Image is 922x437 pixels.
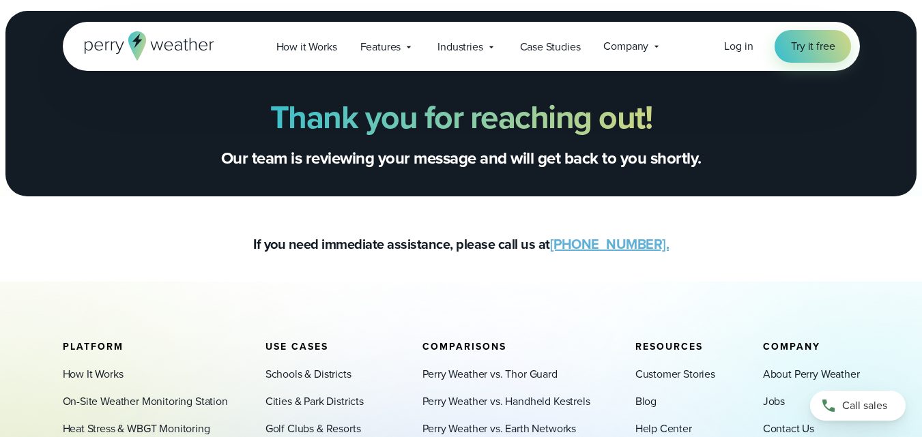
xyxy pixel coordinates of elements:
a: Log in [724,38,753,55]
span: Resources [635,340,703,354]
span: Company [603,38,648,55]
a: How It Works [63,366,124,382]
a: Schools & Districts [265,366,351,382]
a: Perry Weather vs. Earth Networks [422,421,577,437]
span: Industries [437,39,482,55]
a: Blog [635,393,657,410]
a: Help Center [635,421,692,437]
a: Try it free [775,30,851,63]
span: How it Works [276,39,337,55]
span: Use Cases [265,340,328,354]
a: How it Works [265,33,349,61]
span: Try it free [791,38,835,55]
span: Platform [63,340,124,354]
a: About Perry Weather [763,366,860,382]
span: Call sales [842,397,887,414]
a: [PHONE_NUMBER]. [550,234,669,254]
a: Perry Weather vs. Handheld Kestrels [422,393,590,410]
h2: If you need immediate assistance, please call us at [253,235,669,254]
a: On-Site Weather Monitoring Station [63,393,228,410]
a: Contact Us [763,421,814,437]
span: Case Studies [520,39,581,55]
h2: Our team is reviewing your message and will get back to you shortly. [221,147,702,169]
span: Features [360,39,401,55]
span: Company [763,340,820,354]
a: Cities & Park Districts [265,393,364,410]
a: Jobs [763,393,785,410]
a: Customer Stories [635,366,715,382]
span: Log in [724,38,753,54]
a: Case Studies [508,33,592,61]
span: Comparisons [422,340,506,354]
a: Call sales [810,391,906,421]
a: Heat Stress & WBGT Monitoring [63,421,210,437]
a: Perry Weather vs. Thor Guard [422,366,558,382]
a: Golf Clubs & Resorts [265,421,361,437]
b: Thank you for reaching out! [270,93,652,141]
